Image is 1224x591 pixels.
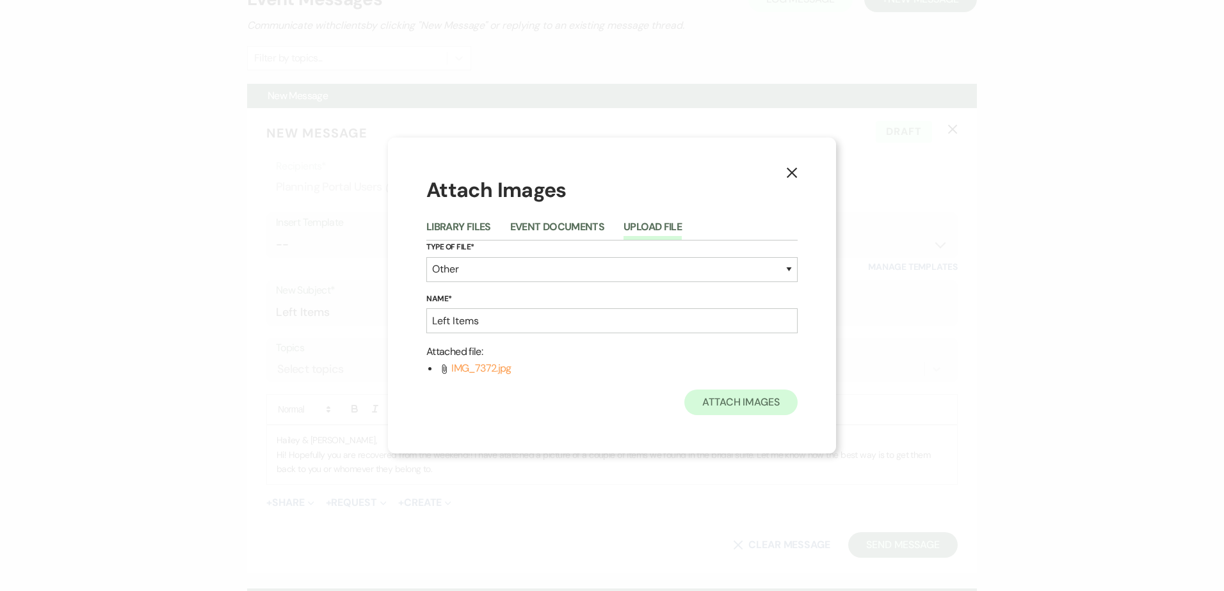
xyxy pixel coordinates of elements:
label: Type of File* [426,240,798,255]
span: IMG_7372.jpg [451,361,511,375]
p: Attached file : [426,343,798,360]
button: Upload File [624,222,682,240]
button: Attach Images [684,390,798,415]
button: Library Files [426,222,491,240]
button: Event Documents [510,222,604,240]
h1: Attach Images [426,176,798,205]
label: Name* [426,292,798,306]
